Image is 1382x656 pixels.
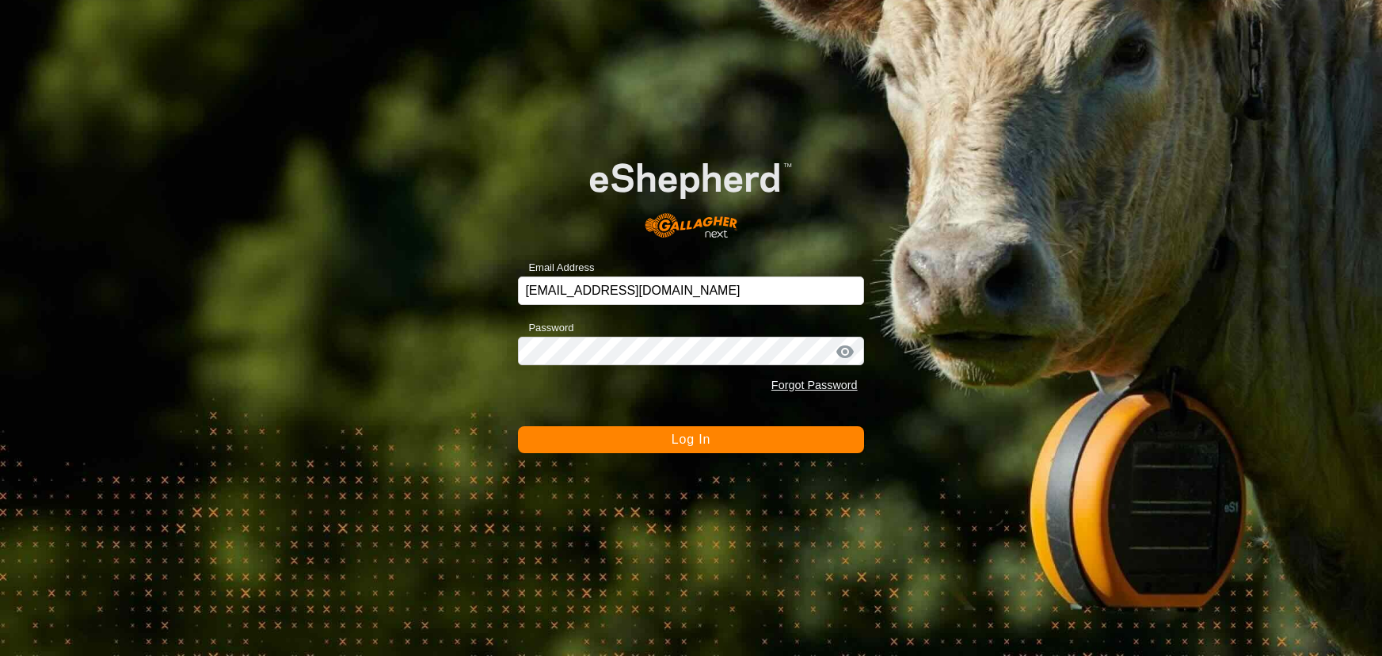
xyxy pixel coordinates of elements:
img: E-shepherd Logo [553,134,829,252]
a: Forgot Password [771,379,858,391]
label: Password [518,320,573,336]
span: Log In [672,433,710,446]
button: Log In [518,426,863,453]
input: Email Address [518,277,863,305]
label: Email Address [518,260,594,276]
